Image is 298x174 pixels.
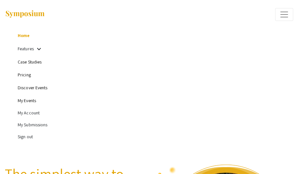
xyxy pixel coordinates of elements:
mat-icon: Expand Features list [35,45,43,53]
a: Case Studies [18,59,42,65]
a: Home [18,33,30,38]
a: Features [18,46,34,52]
a: My Events [18,98,36,103]
a: Pricing [18,72,31,78]
li: My Account [18,107,293,119]
li: My Submissions [18,119,293,131]
li: Sign out [18,131,293,143]
iframe: Chat [5,145,27,169]
img: Symposium by ForagerOne [5,10,45,19]
a: Discover Events [18,85,48,91]
button: Expand or Collapse Menu [275,8,293,21]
